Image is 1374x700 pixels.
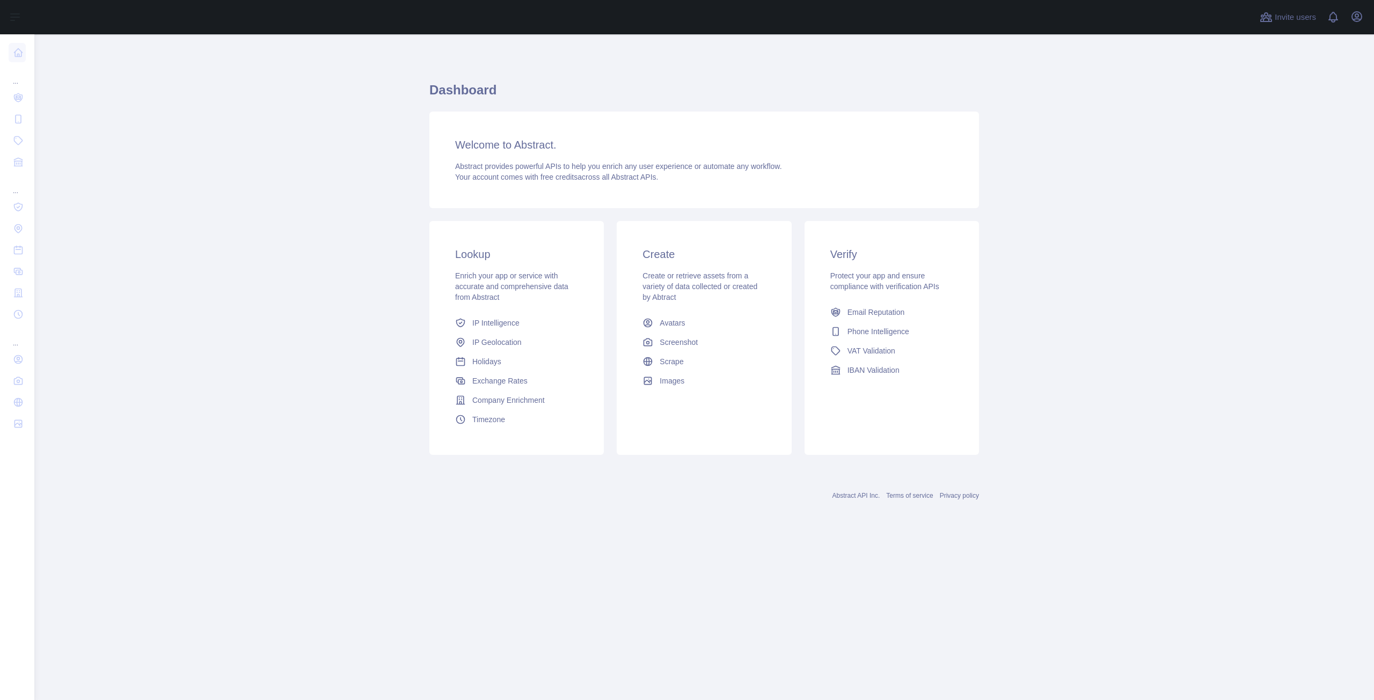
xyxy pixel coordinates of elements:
[638,352,770,371] a: Scrape
[642,247,765,262] h3: Create
[472,414,505,425] span: Timezone
[455,162,782,171] span: Abstract provides powerful APIs to help you enrich any user experience or automate any workflow.
[451,333,582,352] a: IP Geolocation
[940,492,979,499] a: Privacy policy
[826,360,958,380] a: IBAN Validation
[886,492,933,499] a: Terms of service
[472,356,501,367] span: Holidays
[9,64,26,86] div: ...
[847,345,895,356] span: VAT Validation
[455,137,953,152] h3: Welcome to Abstract.
[1275,11,1316,24] span: Invite users
[451,410,582,429] a: Timezone
[451,390,582,410] a: Company Enrichment
[642,271,757,301] span: Create or retrieve assets from a variety of data collected or created by Abtract
[826,341,958,360] a: VAT Validation
[660,318,685,328] span: Avatars
[847,365,900,375] span: IBAN Validation
[832,492,880,499] a: Abstract API Inc.
[455,247,578,262] h3: Lookup
[9,326,26,348] div: ...
[9,174,26,195] div: ...
[472,318,520,328] span: IP Intelligence
[638,313,770,333] a: Avatars
[451,371,582,390] a: Exchange Rates
[638,333,770,352] a: Screenshot
[660,356,683,367] span: Scrape
[429,82,979,107] h1: Dashboard
[472,337,522,348] span: IP Geolocation
[451,313,582,333] a: IP Intelligence
[830,247,953,262] h3: Verify
[638,371,770,390] a: Images
[455,173,658,181] span: Your account comes with across all Abstract APIs.
[826,322,958,341] a: Phone Intelligence
[830,271,939,291] span: Protect your app and ensure compliance with verification APIs
[455,271,568,301] span: Enrich your app or service with accurate and comprehensive data from Abstract
[472,375,528,386] span: Exchange Rates
[660,337,698,348] span: Screenshot
[847,326,909,337] span: Phone Intelligence
[847,307,905,318] span: Email Reputation
[660,375,684,386] span: Images
[826,303,958,322] a: Email Reputation
[540,173,578,181] span: free credits
[451,352,582,371] a: Holidays
[472,395,545,406] span: Company Enrichment
[1258,9,1318,26] button: Invite users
